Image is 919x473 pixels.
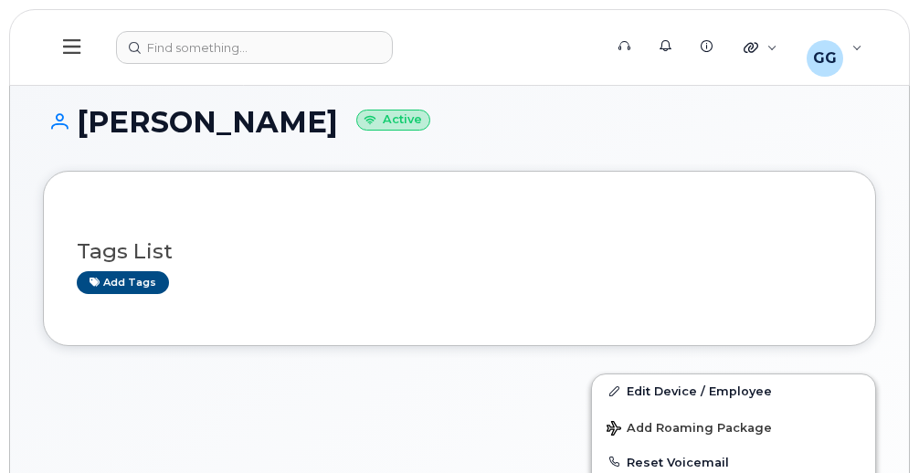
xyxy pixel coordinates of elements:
[607,421,772,438] span: Add Roaming Package
[77,240,842,263] h3: Tags List
[592,374,875,407] a: Edit Device / Employee
[356,110,430,131] small: Active
[592,408,875,446] button: Add Roaming Package
[840,394,905,459] iframe: Messenger Launcher
[77,271,169,294] a: Add tags
[43,106,876,138] h1: [PERSON_NAME]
